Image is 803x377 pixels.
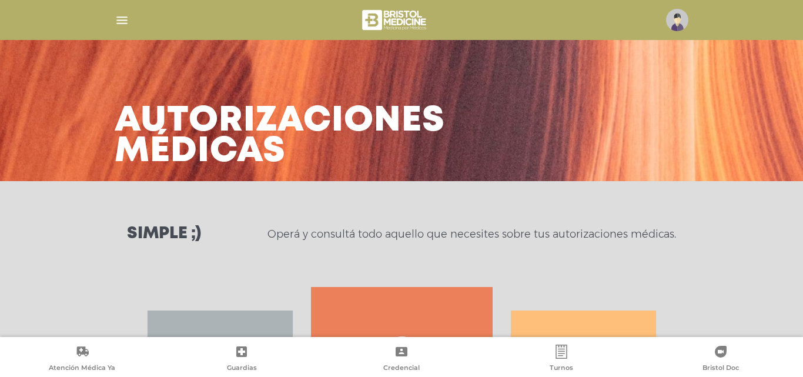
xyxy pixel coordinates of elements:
img: bristol-medicine-blanco.png [360,6,430,34]
span: Credencial [383,363,420,374]
img: Cober_menu-lines-white.svg [115,13,129,28]
h3: Simple ;) [127,226,201,242]
a: Guardias [162,345,322,375]
h3: Autorizaciones médicas [115,106,445,167]
p: Operá y consultá todo aquello que necesites sobre tus autorizaciones médicas. [267,227,676,241]
span: Atención Médica Ya [49,363,115,374]
span: Bristol Doc [702,363,739,374]
a: Bristol Doc [641,345,801,375]
img: profile-placeholder.svg [666,9,688,31]
span: Turnos [550,363,573,374]
a: Atención Médica Ya [2,345,162,375]
span: Guardias [227,363,257,374]
a: Credencial [322,345,481,375]
a: Turnos [481,345,641,375]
